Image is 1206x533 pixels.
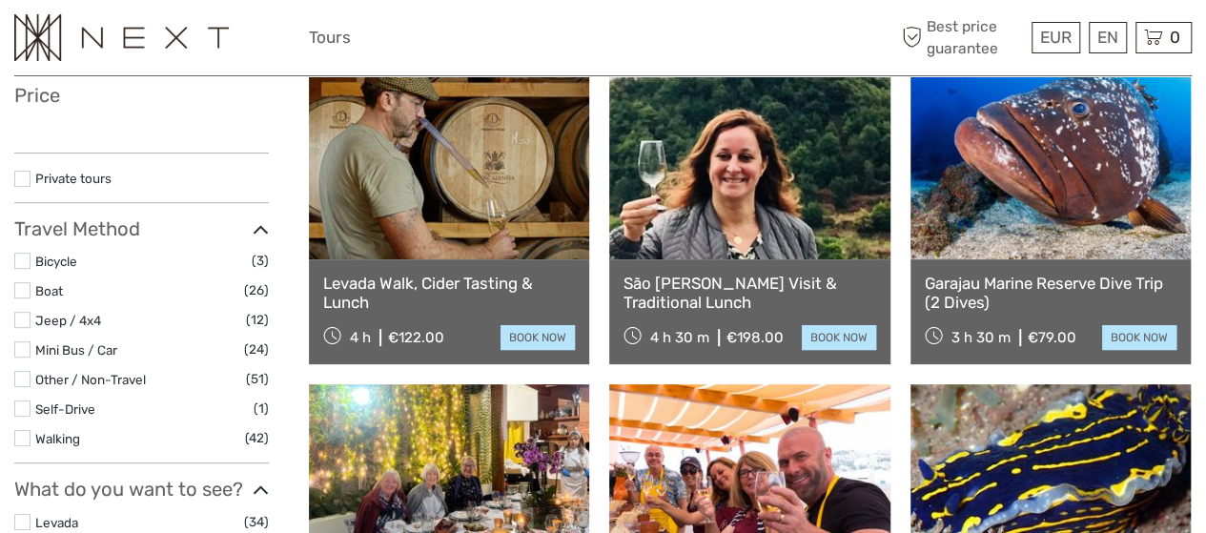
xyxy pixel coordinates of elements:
[350,329,371,346] span: 4 h
[245,427,269,449] span: (42)
[726,329,784,346] div: €198.00
[1167,28,1183,47] span: 0
[1028,329,1076,346] div: €79.00
[623,274,875,313] a: São [PERSON_NAME] Visit & Traditional Lunch
[244,338,269,360] span: (24)
[35,254,77,269] a: Bicycle
[14,478,269,501] h3: What do you want to see?
[252,250,269,272] span: (3)
[650,329,709,346] span: 4 h 30 m
[14,217,269,240] h3: Travel Method
[802,325,876,350] a: book now
[1040,28,1072,47] span: EUR
[309,24,351,51] a: Tours
[244,279,269,301] span: (26)
[501,325,575,350] a: book now
[35,372,146,387] a: Other / Non-Travel
[35,171,112,186] a: Private tours
[388,329,444,346] div: €122.00
[35,401,95,417] a: Self-Drive
[1089,22,1127,53] div: EN
[254,398,269,420] span: (1)
[925,274,1176,313] a: Garajau Marine Reserve Dive Trip (2 Dives)
[323,274,575,313] a: Levada Walk, Cider Tasting & Lunch
[951,329,1011,346] span: 3 h 30 m
[1102,325,1176,350] a: book now
[35,431,80,446] a: Walking
[246,368,269,390] span: (51)
[244,511,269,533] span: (34)
[897,16,1027,58] span: Best price guarantee
[35,313,101,328] a: Jeep / 4x4
[35,342,117,358] a: Mini Bus / Car
[35,515,78,530] a: Levada
[246,309,269,331] span: (12)
[14,84,269,107] h3: Price
[14,14,229,61] img: 3282-a978e506-1cde-4c38-be18-ebef36df7ad8_logo_small.png
[35,283,63,298] a: Boat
